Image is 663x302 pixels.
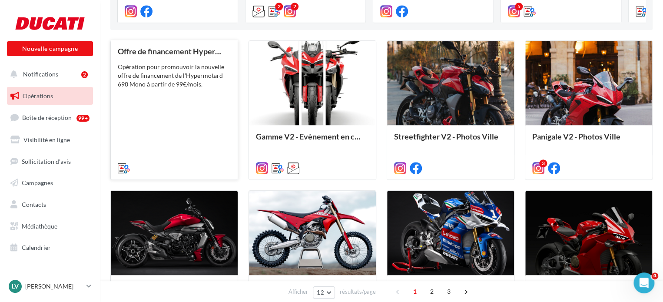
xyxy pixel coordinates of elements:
[288,288,308,296] span: Afficher
[532,132,645,149] div: Panigale V2 - Photos Ville
[425,285,439,299] span: 2
[256,132,369,149] div: Gamme V2 - Evènement en concession
[5,196,95,214] a: Contacts
[7,278,93,295] a: Lv [PERSON_NAME]
[23,136,70,143] span: Visibilité en ligne
[23,92,53,100] span: Opérations
[12,282,19,291] span: Lv
[340,288,376,296] span: résultats/page
[651,272,658,279] span: 4
[394,132,507,149] div: Streetfighter V2 - Photos Ville
[5,131,95,149] a: Visibilité en ligne
[5,87,95,105] a: Opérations
[313,286,335,299] button: 12
[633,272,654,293] iframe: Intercom live chat
[5,174,95,192] a: Campagnes
[22,157,71,165] span: Sollicitation d'avis
[5,217,95,236] a: Médiathèque
[22,244,51,251] span: Calendrier
[118,47,231,56] div: Offre de financement Hypermotard 698 Mono
[25,282,83,291] p: [PERSON_NAME]
[23,70,58,78] span: Notifications
[539,159,547,167] div: 3
[118,63,231,89] div: Opération pour promouvoir la nouvelle offre de financement de l'Hypermotard 698 Mono à partir de ...
[22,179,53,186] span: Campagnes
[5,65,91,83] button: Notifications 2
[22,222,57,230] span: Médiathèque
[515,3,523,10] div: 5
[22,114,72,121] span: Boîte de réception
[5,108,95,127] a: Boîte de réception99+
[442,285,456,299] span: 3
[81,71,88,78] div: 2
[291,3,298,10] div: 2
[317,289,324,296] span: 12
[275,3,283,10] div: 2
[5,239,95,257] a: Calendrier
[7,41,93,56] button: Nouvelle campagne
[76,115,90,122] div: 99+
[5,153,95,171] a: Sollicitation d'avis
[408,285,422,299] span: 1
[22,201,46,208] span: Contacts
